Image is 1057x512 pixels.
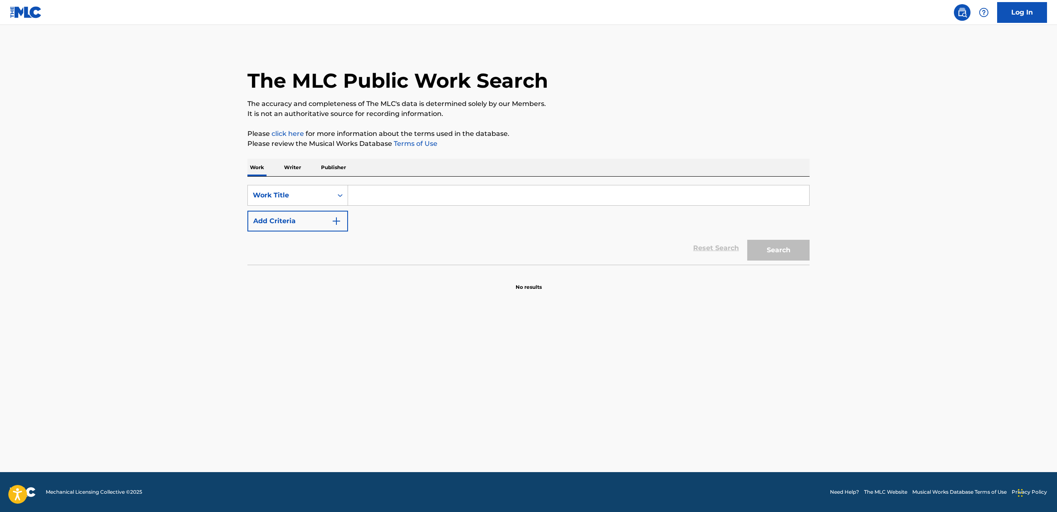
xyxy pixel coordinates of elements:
[247,99,810,109] p: The accuracy and completeness of The MLC's data is determined solely by our Members.
[253,190,328,200] div: Work Title
[979,7,989,17] img: help
[247,211,348,231] button: Add Criteria
[392,140,437,148] a: Terms of Use
[516,273,542,291] p: No results
[319,159,348,176] p: Publisher
[1018,480,1023,505] div: Arrastrar
[997,2,1047,23] a: Log In
[331,216,341,226] img: 9d2ae6d4665cec9f34b9.svg
[247,109,810,119] p: It is not an authoritative source for recording information.
[1012,488,1047,496] a: Privacy Policy
[282,159,304,176] p: Writer
[912,488,1007,496] a: Musical Works Database Terms of Use
[976,4,992,21] div: Help
[957,7,967,17] img: search
[830,488,859,496] a: Need Help?
[272,130,304,138] a: click here
[247,159,267,176] p: Work
[247,129,810,139] p: Please for more information about the terms used in the database.
[247,68,548,93] h1: The MLC Public Work Search
[10,6,42,18] img: MLC Logo
[1015,472,1057,512] div: Widget de chat
[1015,472,1057,512] iframe: Chat Widget
[10,487,36,497] img: logo
[954,4,971,21] a: Public Search
[247,139,810,149] p: Please review the Musical Works Database
[46,488,142,496] span: Mechanical Licensing Collective © 2025
[864,488,907,496] a: The MLC Website
[247,185,810,265] form: Search Form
